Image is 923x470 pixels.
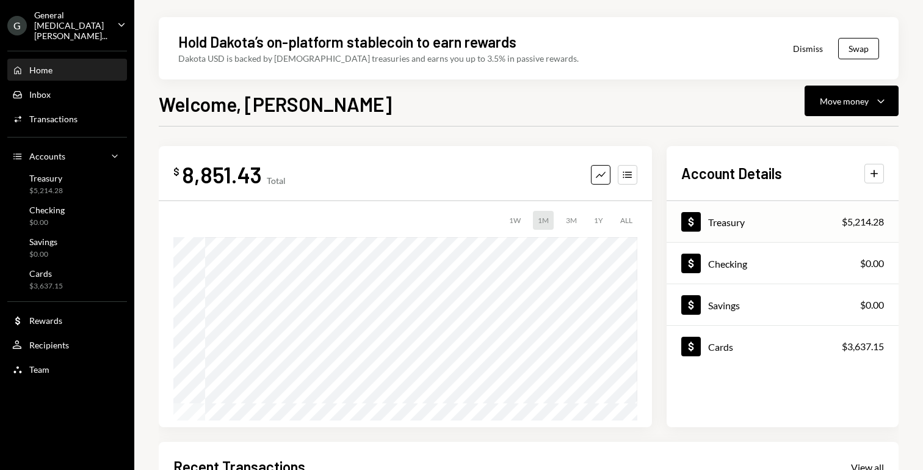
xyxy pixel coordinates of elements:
div: $3,637.15 [842,339,884,354]
div: 8,851.43 [182,161,262,188]
div: Hold Dakota’s on-platform stablecoin to earn rewards [178,32,516,52]
div: Savings [708,299,740,311]
a: Inbox [7,83,127,105]
a: Rewards [7,309,127,331]
a: Accounts [7,145,127,167]
div: 1M [533,211,554,230]
div: Recipients [29,340,69,350]
a: Home [7,59,127,81]
a: Treasury$5,214.28 [7,169,127,199]
div: 1Y [589,211,608,230]
div: Home [29,65,52,75]
a: Cards$3,637.15 [667,326,899,367]
div: Checking [708,258,747,270]
a: Cards$3,637.15 [7,265,127,294]
a: Checking$0.00 [7,201,127,230]
div: Accounts [29,151,65,161]
a: Treasury$5,214.28 [667,201,899,242]
a: Transactions [7,108,127,130]
div: Savings [29,237,57,247]
h1: Welcome, [PERSON_NAME] [159,92,392,116]
div: Cards [708,341,733,353]
div: $5,214.28 [29,186,63,196]
div: Inbox [29,89,51,100]
div: 1W [504,211,526,230]
div: Move money [820,95,869,108]
div: $0.00 [860,256,884,271]
div: Transactions [29,114,78,124]
div: Treasury [708,216,745,228]
a: Savings$0.00 [667,284,899,325]
button: Move money [805,86,899,116]
div: Total [267,175,286,186]
button: Dismiss [778,34,838,63]
div: Cards [29,268,63,279]
div: General [MEDICAL_DATA][PERSON_NAME]... [34,10,107,41]
div: Rewards [29,315,62,326]
div: $5,214.28 [842,215,884,229]
div: $3,637.15 [29,281,63,292]
a: Recipients [7,334,127,356]
div: $0.00 [860,298,884,312]
div: $0.00 [29,249,57,260]
div: Team [29,364,49,375]
div: $0.00 [29,218,65,228]
a: Checking$0.00 [667,243,899,284]
div: Dakota USD is backed by [DEMOGRAPHIC_DATA] treasuries and earns you up to 3.5% in passive rewards. [178,52,579,65]
div: Treasury [29,173,63,183]
h2: Account Details [681,163,782,183]
a: Team [7,358,127,380]
a: Savings$0.00 [7,233,127,262]
div: $ [173,166,179,178]
button: Swap [838,38,879,59]
div: ALL [615,211,637,230]
div: 3M [561,211,582,230]
div: G [7,16,27,35]
div: Checking [29,205,65,215]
